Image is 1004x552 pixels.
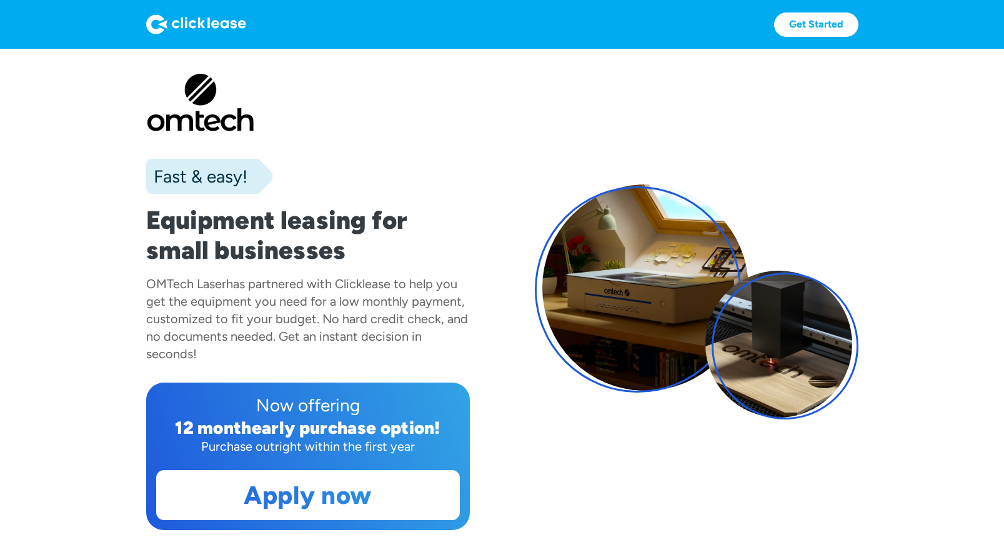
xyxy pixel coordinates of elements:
[252,417,440,438] div: early purchase option!
[157,471,459,519] a: Apply now
[146,14,246,34] img: Logo
[156,393,460,418] div: Now offering
[175,417,252,438] div: 12 month
[146,164,247,189] div: Fast & easy!
[146,276,468,361] div: has partnered with Clicklease to help you get the equipment you need for a low monthly payment, c...
[156,438,460,455] div: Purchase outright within the first year
[146,205,470,265] h1: Equipment leasing for small businesses
[146,276,226,291] div: OMTech Laser
[774,13,858,37] a: Get Started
